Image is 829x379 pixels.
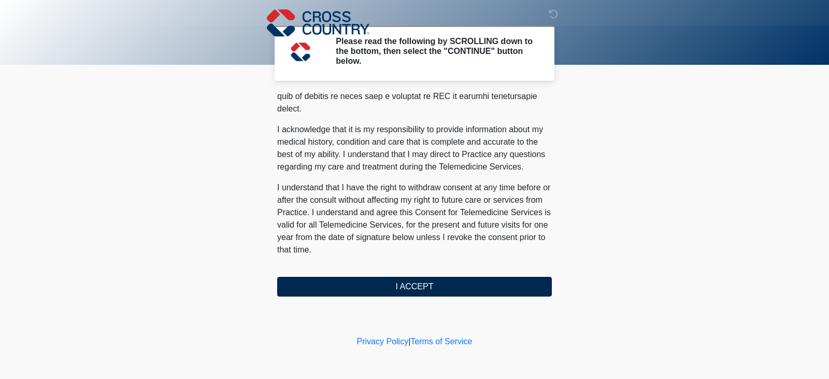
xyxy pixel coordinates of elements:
[277,123,552,173] p: I acknowledge that it is my responsibility to provide information about my medical history, condi...
[277,277,552,297] button: I ACCEPT
[267,8,369,38] img: Cross Country Logo
[408,337,410,346] a: |
[410,337,472,346] a: Terms of Service
[336,36,536,66] h2: Please read the following by SCROLLING down to the bottom, then select the "CONTINUE" button below.
[285,36,316,67] img: Agent Avatar
[277,181,552,256] p: I understand that I have the right to withdraw consent at any time before or after the consult wi...
[357,337,409,346] a: Privacy Policy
